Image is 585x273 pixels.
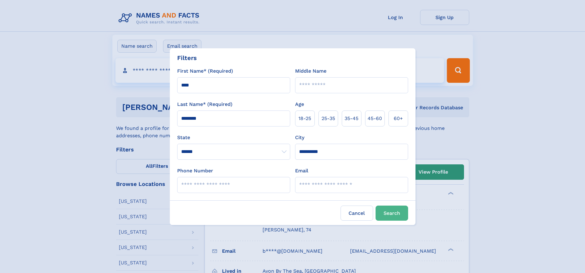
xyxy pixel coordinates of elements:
label: State [177,134,290,141]
label: City [295,134,304,141]
span: 35‑45 [345,115,358,122]
label: Last Name* (Required) [177,101,232,108]
div: Filters [177,53,197,62]
button: Search [376,206,408,221]
label: Middle Name [295,67,326,75]
span: 18‑25 [298,115,311,122]
label: First Name* (Required) [177,67,233,75]
label: Cancel [341,206,373,221]
span: 45‑60 [368,115,382,122]
label: Phone Number [177,167,213,175]
label: Age [295,101,304,108]
span: 25‑35 [322,115,335,122]
span: 60+ [394,115,403,122]
label: Email [295,167,308,175]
